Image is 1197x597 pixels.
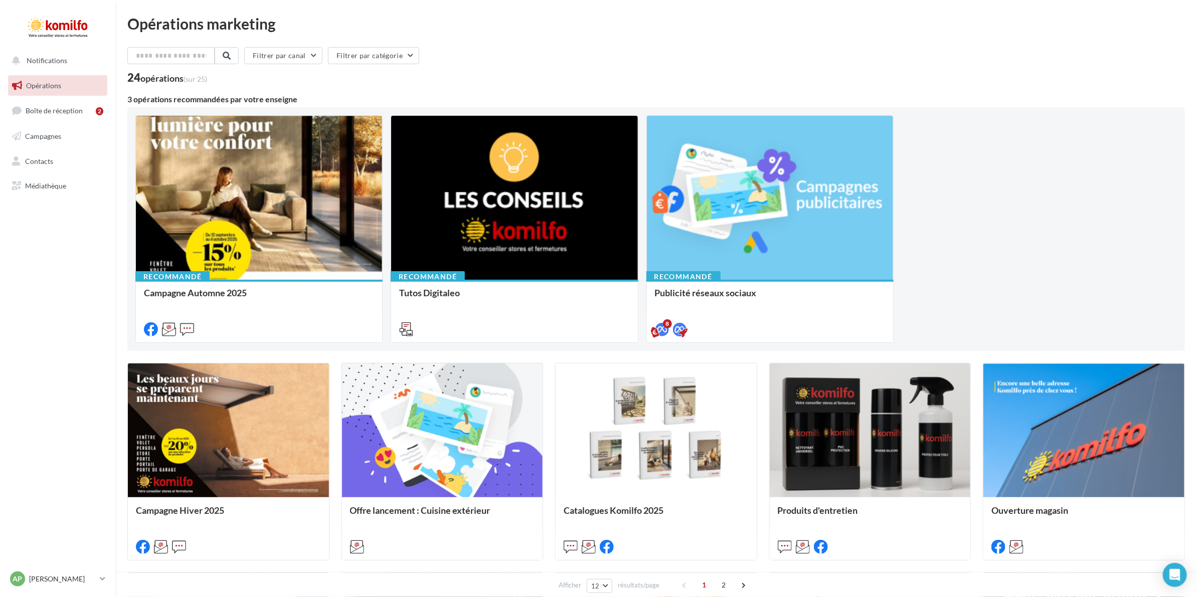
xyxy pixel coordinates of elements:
div: Publicité réseaux sociaux [655,288,885,308]
div: Recommandé [646,271,721,282]
div: Tutos Digitaleo [399,288,629,308]
div: Campagne Hiver 2025 [136,505,321,525]
span: Médiathèque [25,181,66,190]
div: Open Intercom Messenger [1163,563,1187,587]
span: 2 [716,577,732,593]
span: (sur 25) [184,75,207,83]
span: Opérations [26,81,61,90]
a: Boîte de réception2 [6,100,109,121]
div: Offre lancement : Cuisine extérieur [350,505,535,525]
div: Produits d'entretien [778,505,963,525]
a: Campagnes [6,126,109,147]
span: AP [13,574,23,584]
div: 3 opérations recommandées par votre enseigne [127,95,1185,103]
span: Notifications [27,56,67,65]
span: Afficher [559,580,581,590]
a: Contacts [6,151,109,172]
button: Notifications [6,50,105,71]
span: 12 [591,582,600,590]
a: Opérations [6,75,109,96]
span: Campagnes [25,132,61,140]
div: Recommandé [135,271,210,282]
div: Catalogues Komilfo 2025 [564,505,749,525]
span: Contacts [25,156,53,165]
span: résultats/page [618,580,659,590]
button: Filtrer par canal [244,47,322,64]
div: opérations [140,74,207,83]
div: 8 [663,319,672,328]
span: 1 [697,577,713,593]
p: [PERSON_NAME] [29,574,96,584]
button: Filtrer par catégorie [328,47,419,64]
a: AP [PERSON_NAME] [8,569,107,588]
span: Boîte de réception [26,106,83,115]
div: Campagne Automne 2025 [144,288,374,308]
div: 2 [96,107,103,115]
button: 12 [587,579,612,593]
div: Ouverture magasin [991,505,1176,525]
div: Opérations marketing [127,16,1185,31]
div: Recommandé [391,271,465,282]
a: Médiathèque [6,175,109,196]
div: 24 [127,72,207,83]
